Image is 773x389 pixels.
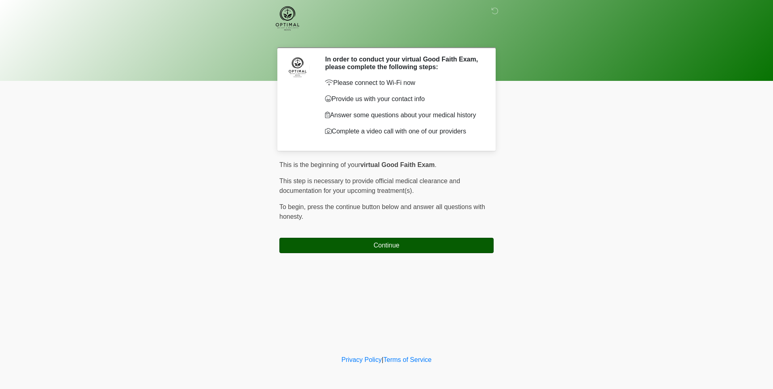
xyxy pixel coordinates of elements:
button: Continue [279,238,494,253]
a: | [382,356,383,363]
img: Optimal Weight & Wellness Logo [271,6,304,31]
span: This step is necessary to provide official medical clearance and documentation for your upcoming ... [279,178,460,194]
h2: In order to conduct your virtual Good Faith Exam, please complete the following steps: [325,55,482,71]
span: To begin, [279,203,307,210]
a: Privacy Policy [342,356,382,363]
p: Please connect to Wi-Fi now [325,78,482,88]
span: This is the beginning of your [279,161,360,168]
img: Agent Avatar [285,55,310,80]
p: Complete a video call with one of our providers [325,127,482,136]
p: Provide us with your contact info [325,94,482,104]
span: press the continue button below and answer all questions with honesty. [279,203,485,220]
a: Terms of Service [383,356,431,363]
strong: virtual Good Faith Exam [360,161,435,168]
p: Answer some questions about your medical history [325,110,482,120]
span: . [435,161,436,168]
